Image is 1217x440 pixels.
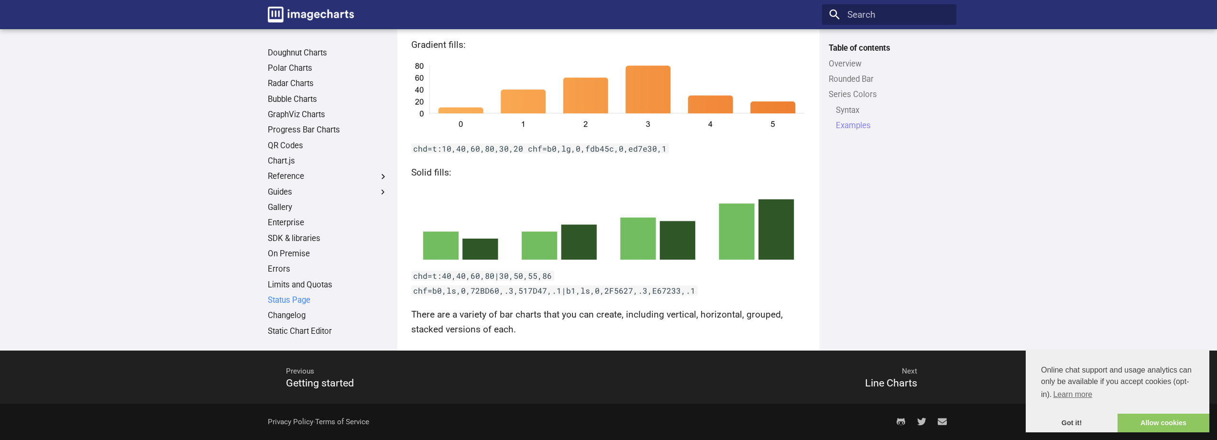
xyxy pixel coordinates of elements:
[268,187,388,198] label: Guides
[268,218,388,228] a: Enterprise
[411,308,806,337] p: There are a variety of bar charts that you can create, including vertical, horizontal, grouped, s...
[286,377,354,389] span: Getting started
[865,377,917,389] span: Line Charts
[268,78,388,89] a: Radar Charts
[268,48,388,58] a: Doughnut Charts
[268,110,388,120] a: GraphViz Charts
[411,165,806,180] p: Solid fills:
[411,38,806,53] p: Gradient fills:
[822,43,956,54] label: Table of contents
[609,353,956,401] a: NextLine Charts
[1041,364,1194,402] span: Online chat support and usage analytics can only be available if you accept cookies (opt-in).
[829,105,949,131] nav: Series Colors
[268,326,388,337] a: Static Chart Editor
[268,125,388,135] a: Progress Bar Charts
[274,358,595,385] span: Previous
[1052,387,1094,402] a: learn more about cookies
[268,7,354,22] img: logo
[261,353,608,401] a: PreviousGetting started
[829,89,949,100] a: Series Colors
[263,2,358,27] a: Image-Charts documentation
[411,271,698,296] code: chd=t:40,40,60,80|30,50,55,86 chf=b0,ls,0,72BD60,.3,517D47,.1|b1,ls,0,2F5627,.3,E67233,.1
[315,418,369,426] a: Terms of Service
[829,74,949,85] a: Rounded Bar
[411,62,806,132] img: chart
[609,358,929,385] span: Next
[268,171,388,182] label: Reference
[268,156,388,166] a: Chart.js
[268,280,388,290] a: Limits and Quotas
[836,121,950,131] a: Examples
[836,105,950,116] a: Syntax
[268,94,388,105] a: Bubble Charts
[268,295,388,306] a: Status Page
[1026,414,1118,433] a: dismiss cookie message
[268,411,369,432] div: -
[268,418,313,426] a: Privacy Policy
[268,202,388,213] a: Gallery
[822,4,956,25] input: Search
[411,143,669,154] code: chd=t:10,40,60,80,30,20 chf=b0,lg,0,fdb45c,0,ed7e30,1
[268,233,388,244] a: SDK & libraries
[268,141,388,151] a: QR Codes
[1118,414,1209,433] a: allow cookies
[268,249,388,259] a: On Premise
[822,43,956,131] nav: Table of contents
[829,59,949,69] a: Overview
[268,264,388,275] a: Errors
[268,63,388,74] a: Polar Charts
[1026,349,1209,432] div: cookieconsent
[268,310,388,321] a: Changelog
[411,189,806,260] img: chart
